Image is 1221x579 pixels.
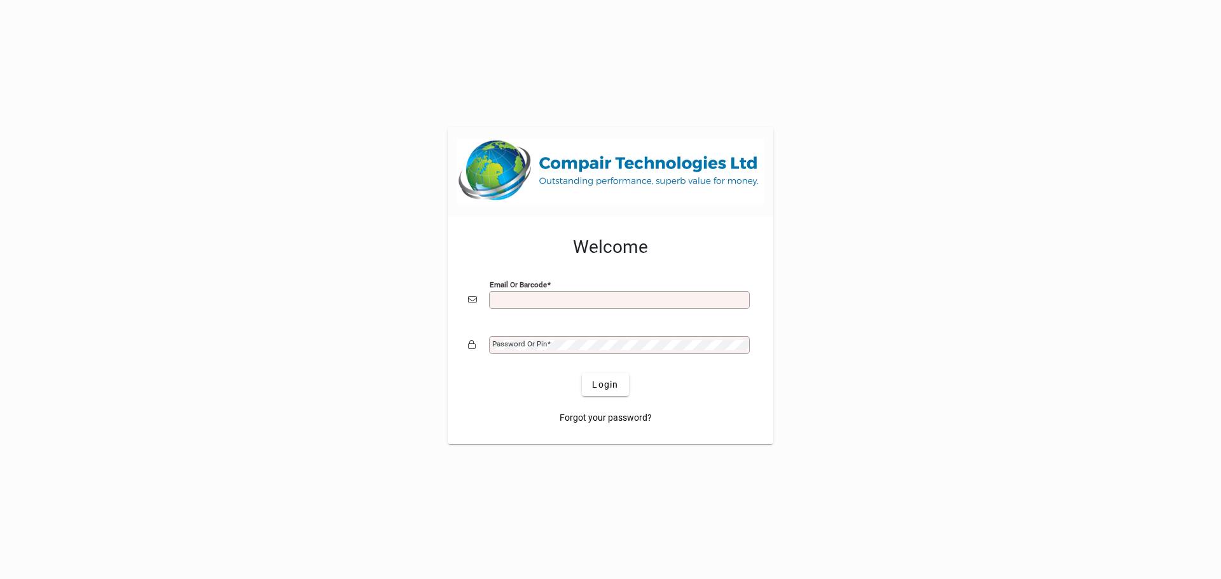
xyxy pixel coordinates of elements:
button: Login [582,373,628,396]
a: Forgot your password? [555,406,657,429]
h2: Welcome [468,236,753,258]
mat-label: Password or Pin [492,339,547,348]
mat-label: Email or Barcode [490,280,547,289]
span: Forgot your password? [560,411,652,425]
span: Login [592,378,618,392]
